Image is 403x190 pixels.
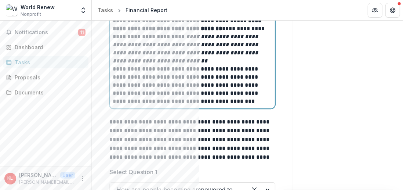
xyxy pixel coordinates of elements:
div: Tasks [98,6,113,14]
button: Notifications11 [3,26,88,38]
div: Documents [15,89,83,96]
div: Proposals [15,74,83,81]
div: World Renew [21,3,55,11]
div: Kathleen Lauder [8,176,13,181]
a: Documents [3,86,88,98]
button: Open entity switcher [78,3,88,18]
img: World Renew [6,4,18,16]
span: Notifications [15,29,78,36]
nav: breadcrumb [95,5,170,15]
p: [PERSON_NAME][EMAIL_ADDRESS][DOMAIN_NAME] [19,179,75,186]
div: Dashboard [15,43,83,51]
a: Dashboard [3,41,88,53]
button: Partners [368,3,382,18]
button: More [78,174,87,183]
span: 11 [78,29,86,36]
span: Nonprofit [21,11,41,18]
p: [PERSON_NAME] [19,171,57,179]
div: Financial Report [126,6,167,14]
div: Tasks [15,58,83,66]
a: Tasks [3,56,88,68]
a: Tasks [95,5,116,15]
button: Get Help [385,3,400,18]
p: User [60,172,75,179]
p: Select Question 1 [109,168,157,176]
a: Proposals [3,71,88,83]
